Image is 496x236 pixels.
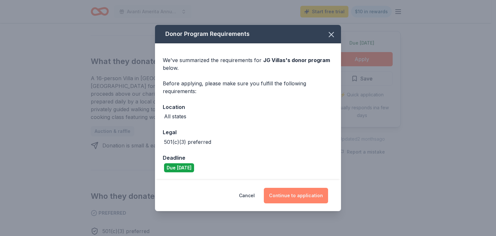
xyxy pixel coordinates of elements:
[163,154,333,162] div: Deadline
[164,138,211,146] div: 501(c)(3) preferred
[264,188,328,203] button: Continue to application
[155,25,341,43] div: Donor Program Requirements
[164,113,186,120] div: All states
[163,128,333,136] div: Legal
[163,103,333,111] div: Location
[263,57,330,63] span: JG Villas 's donor program
[164,163,194,172] div: Due [DATE]
[239,188,255,203] button: Cancel
[163,56,333,72] div: We've summarized the requirements for below.
[163,80,333,95] div: Before applying, please make sure you fulfill the following requirements:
